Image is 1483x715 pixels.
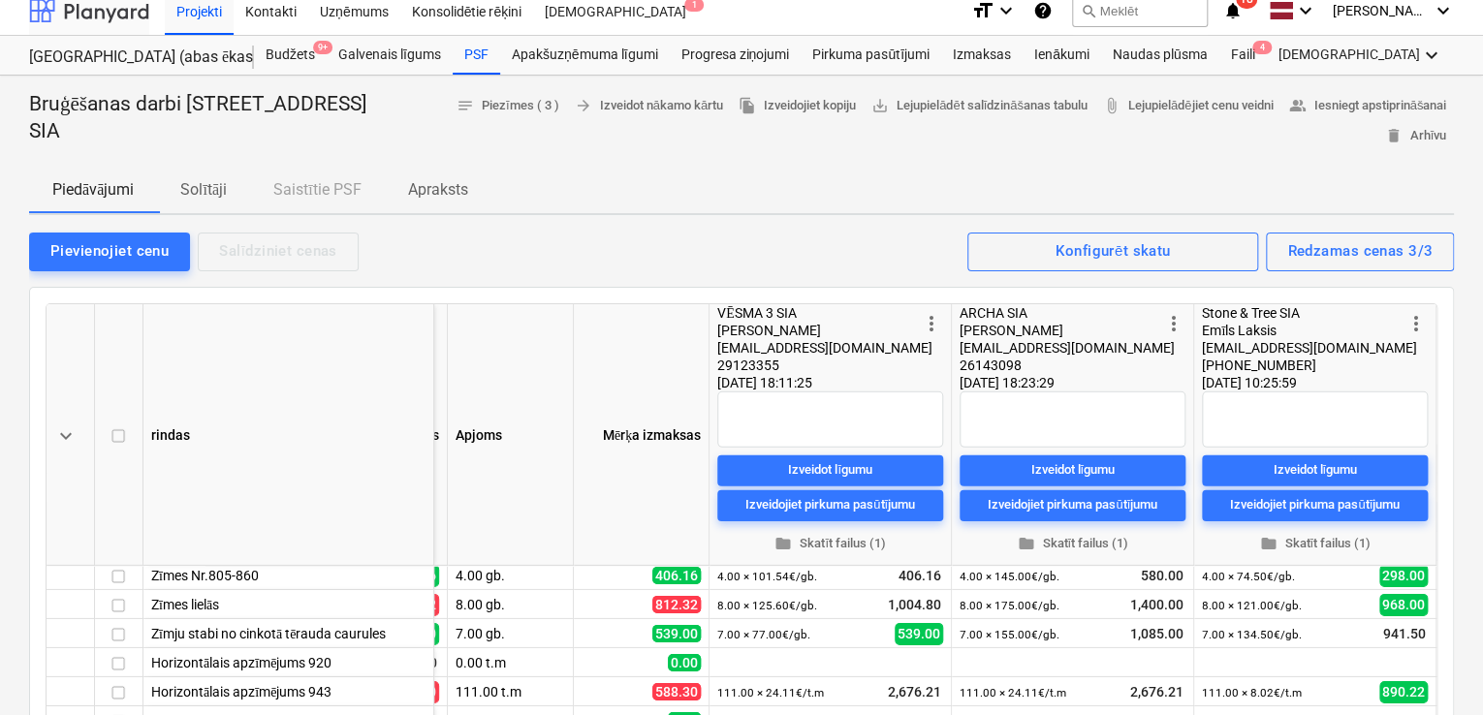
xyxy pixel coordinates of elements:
span: 1,004.80 [886,595,943,614]
a: Lejupielādējiet cenu veidni [1095,91,1280,121]
button: Skatīt failus (1) [1202,528,1428,558]
button: Izveidojiet pirkuma pasūtījumu [717,489,943,520]
span: [EMAIL_ADDRESS][DOMAIN_NAME] [960,340,1175,356]
div: Konfigurēt skatu [1056,238,1170,264]
button: Izveidojiet pirkuma pasūtījumu [960,489,1185,520]
span: Izveidojiet kopiju [739,95,856,117]
div: [PHONE_NUMBER] [1202,357,1404,374]
small: 7.00 × 155.00€ / gb. [960,628,1059,641]
small: 111.00 × 8.02€ / t.m [1202,686,1302,699]
span: file_copy [739,97,756,114]
div: Horizontālais apzīmējums 920 [151,648,426,676]
a: Ienākumi [1023,36,1101,75]
span: folder [1259,534,1277,551]
span: delete [1384,127,1402,144]
span: 406.16 [652,567,701,584]
span: [PERSON_NAME] [1332,3,1429,18]
span: 941.50 [1381,624,1428,643]
small: 4.00 × 145.00€ / gb. [960,570,1059,583]
small: 8.00 × 121.00€ / gb. [1202,599,1302,612]
span: 2,676.21 [886,682,943,701]
span: 968.00 [1379,594,1428,615]
button: Izveidot līgumu [1202,454,1428,485]
div: Zīmes Nr.805-860 [151,561,426,589]
button: Skatīt failus (1) [717,528,943,558]
span: Lejupielādējiet cenu veidni [1103,95,1273,117]
span: 580.00 [1139,566,1185,585]
div: Budžets [254,36,327,75]
span: Skatīt failus (1) [1210,532,1420,554]
span: 9+ [313,41,332,54]
span: 1,400.00 [1128,595,1185,614]
span: Piezīmes ( 3 ) [457,95,559,117]
a: Faili4 [1218,36,1266,75]
a: Lejupielādēt salīdzināšanas tabulu [864,91,1095,121]
span: [EMAIL_ADDRESS][DOMAIN_NAME] [717,340,932,356]
a: Naudas plūsma [1101,36,1219,75]
a: Budžets9+ [254,36,327,75]
span: 2,676.21 [1128,682,1185,701]
div: Redzamas cenas 3/3 [1287,238,1433,264]
div: Faili [1218,36,1266,75]
span: people_alt [1288,97,1306,114]
div: [GEOGRAPHIC_DATA] (abas ēkas - PRJ2002936 un PRJ2002937) 2601965 [29,47,231,68]
button: Iesniegt apstiprināšanai [1280,91,1454,121]
button: Izveidot līgumu [717,454,943,485]
span: Skatīt failus (1) [967,532,1178,554]
small: 4.00 × 74.50€ / gb. [1202,570,1295,583]
span: 539.00 [895,623,943,644]
small: 111.00 × 24.11€ / t.m [960,686,1066,699]
div: 111.00 t.m [448,677,574,706]
div: Izveidot līgumu [1030,459,1115,482]
span: Arhīvu [1384,125,1446,147]
button: Redzamas cenas 3/3 [1266,233,1454,271]
span: 298.00 [1379,565,1428,586]
span: 588.30 [652,683,701,700]
div: [PERSON_NAME] [960,322,1162,339]
a: PSF [453,36,500,75]
small: 4.00 × 101.54€ / gb. [717,570,817,583]
div: Pievienojiet cenu [50,238,169,264]
div: Emīls Laksis [1202,322,1404,339]
div: Stone & Tree SIA [1202,304,1404,322]
div: Galvenais līgums [327,36,453,75]
span: more_vert [1404,312,1428,335]
div: [DEMOGRAPHIC_DATA] [1266,36,1454,75]
div: [DATE] 10:25:59 [1202,374,1428,391]
div: Izveidojiet pirkuma pasūtījumu [1230,494,1400,516]
div: Izveidojiet pirkuma pasūtījumu [988,494,1157,516]
button: Izveidot līgumu [960,454,1185,485]
p: Piedāvājumi [52,178,134,202]
small: 8.00 × 175.00€ / gb. [960,599,1059,612]
small: 111.00 × 24.11€ / t.m [717,686,824,699]
span: 812.32 [652,596,701,613]
span: search [1081,3,1096,18]
small: 8.00 × 125.60€ / gb. [717,599,817,612]
div: Izveidot līgumu [788,459,872,482]
span: Skatīt failus (1) [725,532,935,554]
span: 0.00 [668,654,701,671]
span: attach_file [1103,97,1120,114]
div: rindas [143,304,434,566]
button: Pievienojiet cenu [29,233,190,271]
div: Chat Widget [1386,622,1483,715]
div: Apjoms [448,304,574,566]
a: Pirkuma pasūtījumi [801,36,941,75]
a: Izmaksas [941,36,1023,75]
button: Konfigurēt skatu [967,233,1258,271]
span: folder [1017,534,1034,551]
p: Solītāji [180,178,227,202]
div: Zīmes lielās [151,590,426,618]
span: 1,085.00 [1128,624,1185,643]
span: Izveidot nākamo kārtu [575,95,723,117]
div: [PERSON_NAME] [717,322,920,339]
span: arrow_forward [575,97,592,114]
div: Zīmju stabi no cinkotā tērauda caurules [151,619,426,647]
i: keyboard_arrow_down [1419,44,1442,67]
button: Piezīmes ( 3 ) [449,91,567,121]
span: [EMAIL_ADDRESS][DOMAIN_NAME] [1202,340,1417,356]
div: [DATE] 18:11:25 [717,374,943,391]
